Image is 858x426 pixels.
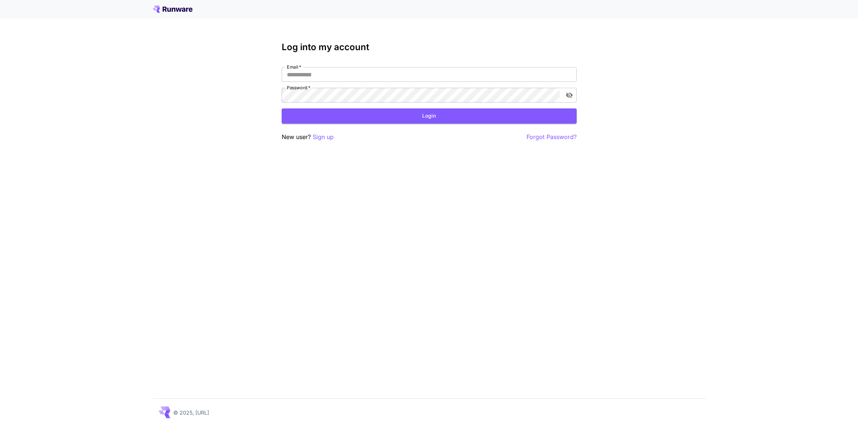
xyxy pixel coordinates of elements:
[563,89,576,102] button: toggle password visibility
[282,108,577,124] button: Login
[527,132,577,142] button: Forgot Password?
[282,42,577,52] h3: Log into my account
[287,84,310,91] label: Password
[282,132,334,142] p: New user?
[173,409,209,416] p: © 2025, [URL]
[287,64,301,70] label: Email
[313,132,334,142] button: Sign up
